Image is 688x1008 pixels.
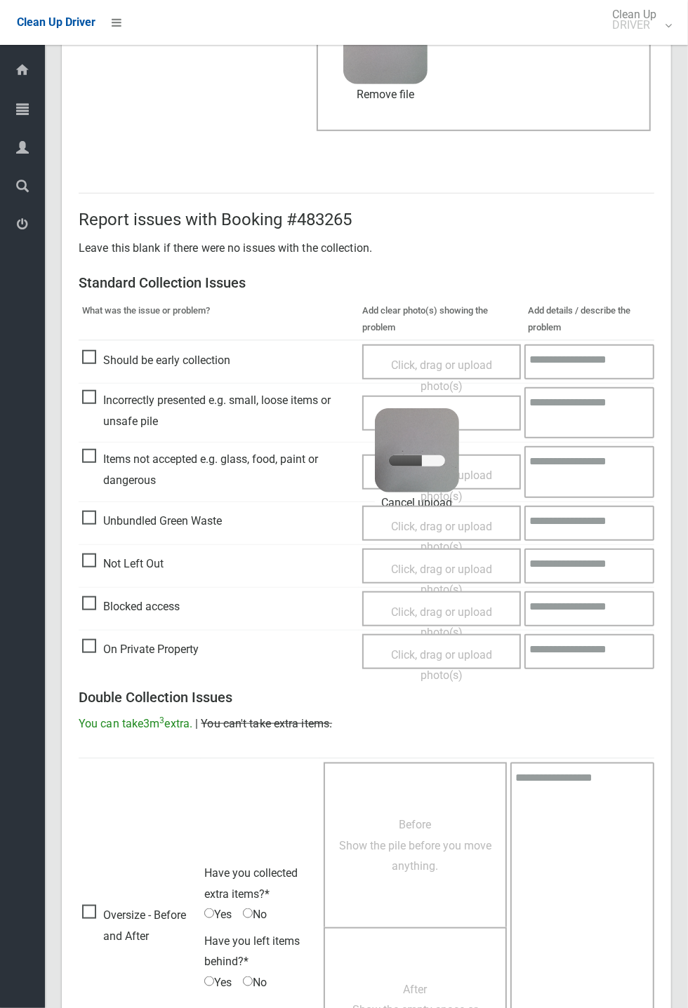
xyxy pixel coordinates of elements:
span: Blocked access [82,596,180,617]
span: Yes [204,904,232,925]
span: Should be early collection [82,350,230,371]
span: Incorrectly presented e.g. small, loose items or unsafe pile [82,390,355,431]
span: Items not accepted e.g. glass, food, paint or dangerous [82,449,355,490]
h3: Standard Collection Issues [79,275,654,290]
span: Click, drag or upload photo(s) [391,648,492,683]
span: Clean Up Driver [17,15,95,29]
sup: 3 [159,715,164,725]
span: No [243,972,267,993]
small: DRIVER [612,20,656,30]
span: No [243,904,267,925]
th: What was the issue or problem? [79,299,359,340]
span: Have you collected extra items?* [204,866,298,901]
span: Unbundled Green Waste [82,511,222,532]
span: You can't take extra items. [201,717,332,730]
span: Click, drag or upload photo(s) [391,605,492,640]
span: Click, drag or upload photo(s) [391,520,492,554]
span: Oversize - Before and After [82,905,197,946]
a: Clean Up Driver [17,12,95,33]
a: Remove file [343,84,428,105]
span: 3m [143,717,164,730]
th: Add clear photo(s) showing the problem [359,299,524,340]
span: On Private Property [82,639,199,660]
span: You can take extra. [79,717,192,730]
h2: Report issues with Booking #483265 [79,210,654,229]
p: Leave this blank if there were no issues with the collection. [79,238,654,259]
span: Clean Up [605,9,670,30]
span: Click, drag or upload photo(s) [391,563,492,597]
span: Click, drag or upload photo(s) [391,358,492,393]
span: Before Show the pile before you move anything. [339,818,491,873]
span: Have you left items behind?* [204,934,300,969]
span: Not Left Out [82,553,164,574]
span: | [195,717,198,730]
h3: Double Collection Issues [79,690,654,705]
span: Yes [204,972,232,993]
th: Add details / describe the problem [524,299,654,340]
